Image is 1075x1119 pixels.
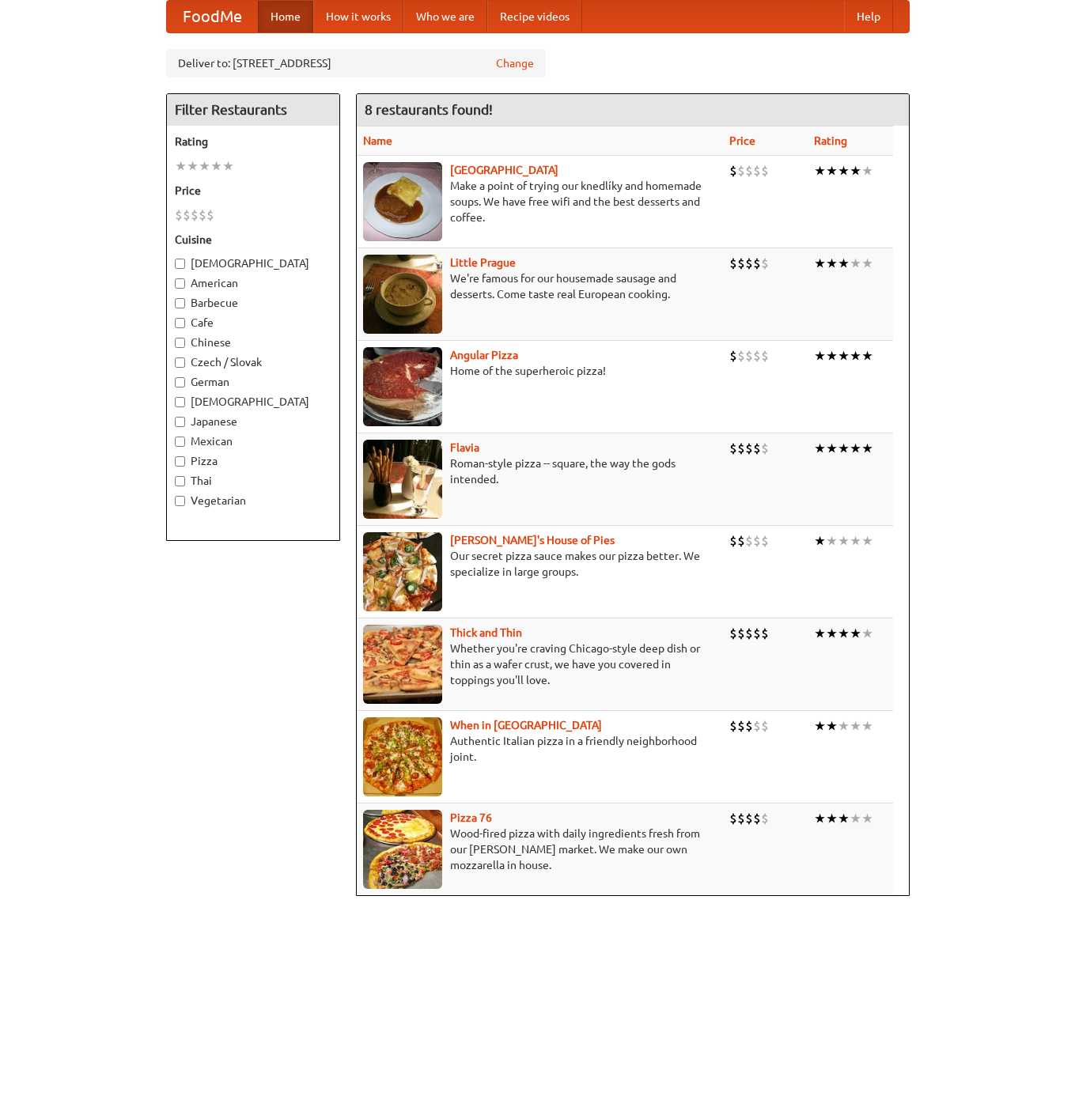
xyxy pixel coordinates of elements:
[814,440,826,457] li: ★
[206,206,214,224] li: $
[737,162,745,180] li: $
[166,49,546,77] div: Deliver to: [STREET_ADDRESS]
[175,335,331,350] label: Chinese
[838,810,850,827] li: ★
[838,717,850,735] li: ★
[729,162,737,180] li: $
[838,347,850,365] li: ★
[761,440,769,457] li: $
[450,534,615,546] a: [PERSON_NAME]'s House of Pies
[814,134,847,147] a: Rating
[175,295,331,311] label: Barbecue
[850,440,861,457] li: ★
[450,256,516,269] b: Little Prague
[745,255,753,272] li: $
[737,255,745,272] li: $
[450,164,558,176] a: [GEOGRAPHIC_DATA]
[175,374,331,390] label: German
[175,259,185,269] input: [DEMOGRAPHIC_DATA]
[753,625,761,642] li: $
[745,440,753,457] li: $
[175,183,331,198] h5: Price
[737,810,745,827] li: $
[753,717,761,735] li: $
[826,625,838,642] li: ★
[737,440,745,457] li: $
[753,532,761,550] li: $
[175,473,331,489] label: Thai
[745,810,753,827] li: $
[363,733,717,765] p: Authentic Italian pizza in a friendly neighborhood joint.
[175,394,331,410] label: [DEMOGRAPHIC_DATA]
[210,157,222,175] li: ★
[222,157,234,175] li: ★
[363,641,717,688] p: Whether you're craving Chicago-style deep dish or thin as a wafer crust, we have you covered in t...
[850,717,861,735] li: ★
[175,275,331,291] label: American
[167,1,258,32] a: FoodMe
[450,719,602,732] a: When in [GEOGRAPHIC_DATA]
[175,315,331,331] label: Cafe
[175,255,331,271] label: [DEMOGRAPHIC_DATA]
[745,625,753,642] li: $
[844,1,893,32] a: Help
[363,440,442,519] img: flavia.jpg
[258,1,313,32] a: Home
[850,255,861,272] li: ★
[175,456,185,467] input: Pizza
[861,532,873,550] li: ★
[313,1,403,32] a: How it works
[363,347,442,426] img: angular.jpg
[175,377,185,387] input: German
[753,347,761,365] li: $
[814,162,826,180] li: ★
[363,456,717,487] p: Roman-style pizza -- square, the way the gods intended.
[450,441,479,454] a: Flavia
[363,532,442,611] img: luigis.jpg
[861,440,873,457] li: ★
[729,255,737,272] li: $
[850,162,861,180] li: ★
[175,357,185,368] input: Czech / Slovak
[761,347,769,365] li: $
[861,255,873,272] li: ★
[363,178,717,225] p: Make a point of trying our knedlíky and homemade soups. We have free wifi and the best desserts a...
[175,232,331,248] h5: Cuisine
[363,717,442,796] img: wheninrome.jpg
[861,810,873,827] li: ★
[175,318,185,328] input: Cafe
[814,810,826,827] li: ★
[729,717,737,735] li: $
[167,94,339,126] h4: Filter Restaurants
[175,206,183,224] li: $
[826,717,838,735] li: ★
[191,206,199,224] li: $
[850,810,861,827] li: ★
[199,206,206,224] li: $
[175,417,185,427] input: Japanese
[729,625,737,642] li: $
[814,255,826,272] li: ★
[365,102,493,117] ng-pluralize: 8 restaurants found!
[761,162,769,180] li: $
[175,134,331,149] h5: Rating
[737,347,745,365] li: $
[826,532,838,550] li: ★
[826,440,838,457] li: ★
[814,625,826,642] li: ★
[187,157,199,175] li: ★
[850,625,861,642] li: ★
[761,810,769,827] li: $
[753,440,761,457] li: $
[450,811,492,824] a: Pizza 76
[814,347,826,365] li: ★
[363,270,717,302] p: We're famous for our housemade sausage and desserts. Come taste real European cooking.
[761,717,769,735] li: $
[761,625,769,642] li: $
[175,493,331,508] label: Vegetarian
[838,625,850,642] li: ★
[363,826,717,873] p: Wood-fired pizza with daily ingredients fresh from our [PERSON_NAME] market. We make our own mozz...
[175,157,187,175] li: ★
